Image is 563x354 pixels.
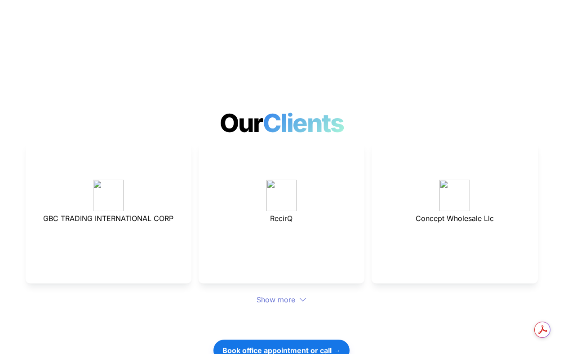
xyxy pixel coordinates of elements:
span: RecirQ [270,214,293,223]
span: Concept Wholesale Llc [416,214,494,223]
div: Show more [26,294,538,305]
span: Our [220,108,263,138]
span: Clients [263,108,349,138]
span: GBC TRADING INTERNATIONAL CORP [43,214,173,223]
